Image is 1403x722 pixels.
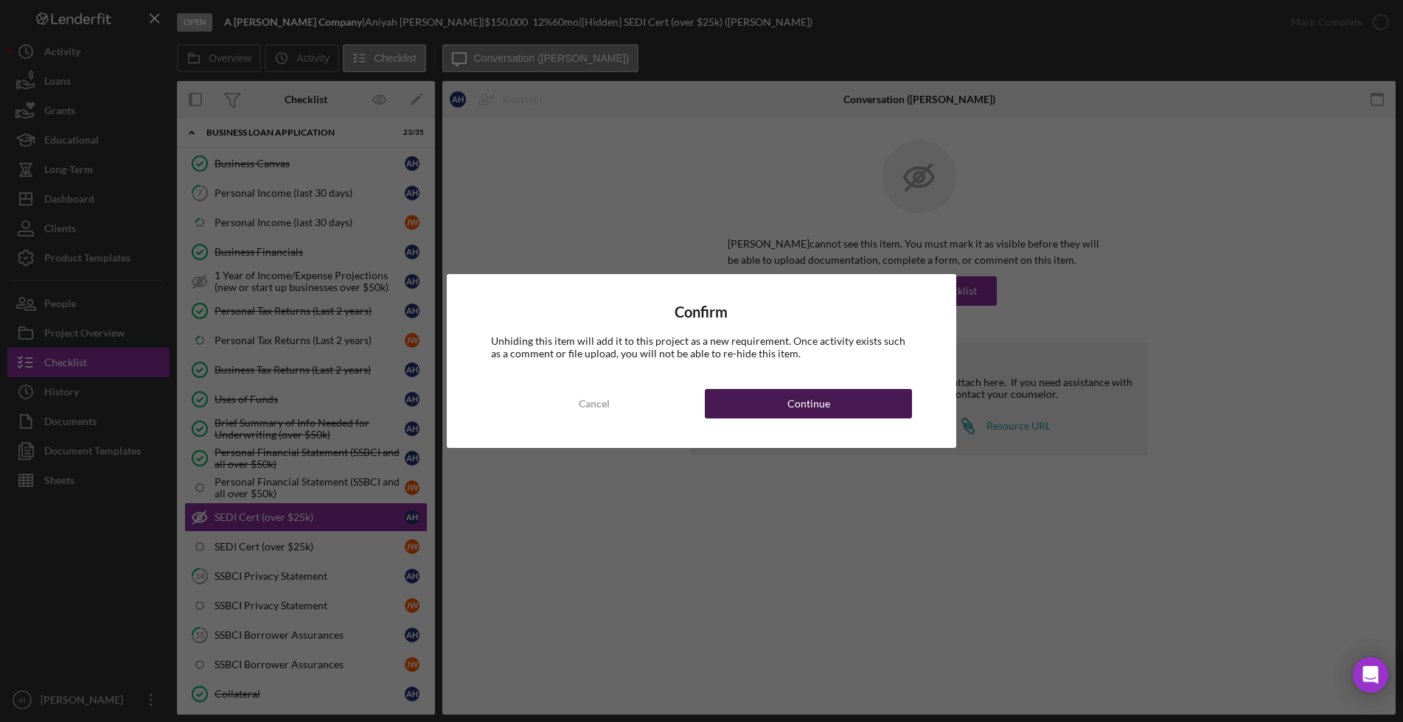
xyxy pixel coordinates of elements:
[705,389,911,418] button: Continue
[491,335,912,359] div: Unhiding this item will add it to this project as a new requirement. Once activity exists such as...
[491,389,697,418] button: Cancel
[1353,657,1388,693] div: Open Intercom Messenger
[491,304,912,320] h4: Confirm
[579,389,610,418] div: Cancel
[787,389,830,418] div: Continue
